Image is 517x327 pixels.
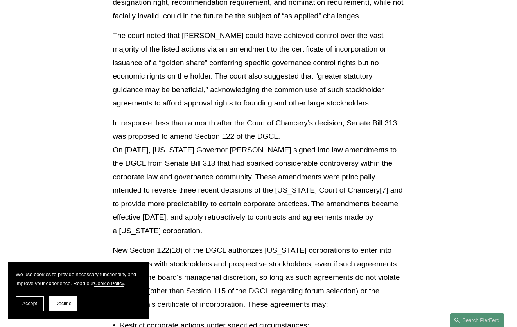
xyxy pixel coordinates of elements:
[49,296,77,311] button: Decline
[16,296,44,311] button: Accept
[94,281,124,286] a: Cookie Policy
[450,313,504,327] a: Search this site
[8,262,149,319] section: Cookie banner
[113,116,404,238] p: In response, less than a month after the Court of Chancery’s decision, Senate Bill 313 was propos...
[113,29,404,110] p: The court noted that [PERSON_NAME] could have achieved control over the vast majority of the list...
[22,301,37,306] span: Accept
[16,270,141,288] p: We use cookies to provide necessary functionality and improve your experience. Read our .
[113,244,404,311] p: New Section 122(18) of the DGCL authorizes [US_STATE] corporations to enter into agreements with ...
[55,301,72,306] span: Decline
